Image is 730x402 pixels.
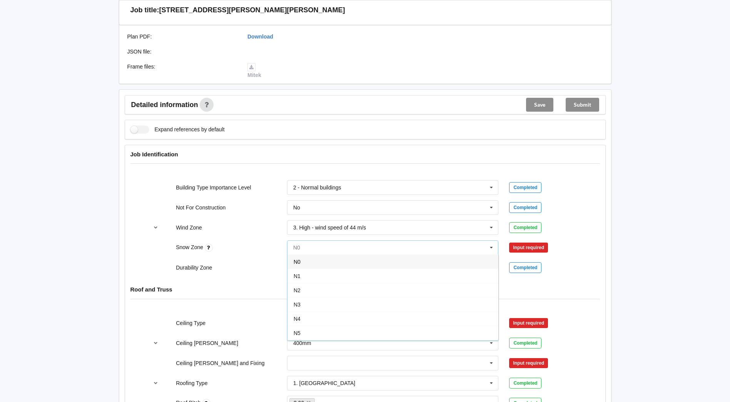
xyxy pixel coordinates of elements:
div: Completed [509,202,541,213]
label: Ceiling Type [176,320,205,326]
div: Plan PDF : [122,33,242,40]
div: No [293,205,300,210]
h3: Job title: [130,6,159,15]
div: Completed [509,222,541,233]
a: Download [247,33,273,40]
div: 400mm [293,340,311,346]
label: Building Type Importance Level [176,184,251,191]
h3: [STREET_ADDRESS][PERSON_NAME][PERSON_NAME] [159,6,345,15]
span: Detailed information [131,101,198,108]
label: Snow Zone [176,244,205,250]
span: N0 [294,259,301,265]
div: Completed [509,262,541,273]
h4: Job Identification [130,151,600,158]
span: N3 [294,301,301,308]
span: N1 [294,273,301,279]
div: Completed [509,378,541,389]
label: Not For Construction [176,204,226,211]
h4: Roof and Truss [130,286,600,293]
span: N5 [294,330,301,336]
button: reference-toggle [148,221,163,234]
div: Completed [509,338,541,348]
label: Durability Zone [176,265,212,271]
label: Expand references by default [130,126,225,134]
span: N2 [294,287,301,293]
span: N4 [294,316,301,322]
label: Wind Zone [176,224,202,231]
a: Mitek [247,64,261,78]
div: Input required [509,243,548,253]
div: JSON file : [122,48,242,55]
div: Input required [509,318,548,328]
label: Roofing Type [176,380,207,386]
div: Completed [509,182,541,193]
button: reference-toggle [148,336,163,350]
div: 3. High - wind speed of 44 m/s [293,225,366,230]
div: Frame files : [122,63,242,79]
div: 2 - Normal buildings [293,185,341,190]
div: 1. [GEOGRAPHIC_DATA] [293,380,355,386]
button: reference-toggle [148,376,163,390]
label: Ceiling [PERSON_NAME] [176,340,238,346]
label: Ceiling [PERSON_NAME] and Fixing [176,360,264,366]
div: Input required [509,358,548,368]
